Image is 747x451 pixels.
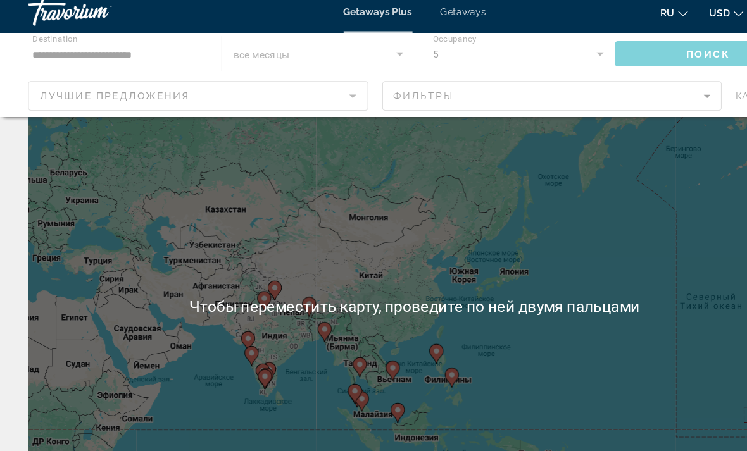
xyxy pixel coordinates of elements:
[698,13,713,25] span: AZ
[690,101,715,127] button: Включить полноэкранный режим
[595,15,608,25] span: ru
[310,14,372,24] a: Getaways Plus
[689,6,722,32] button: User Menu
[639,11,670,29] button: Change currency
[639,15,658,25] span: USD
[690,408,715,433] button: Увеличить
[595,11,620,29] button: Change language
[25,3,152,35] a: Travorium
[696,400,737,441] iframe: Кнопка запуска окна обмена сообщениями
[397,14,438,24] a: Getaways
